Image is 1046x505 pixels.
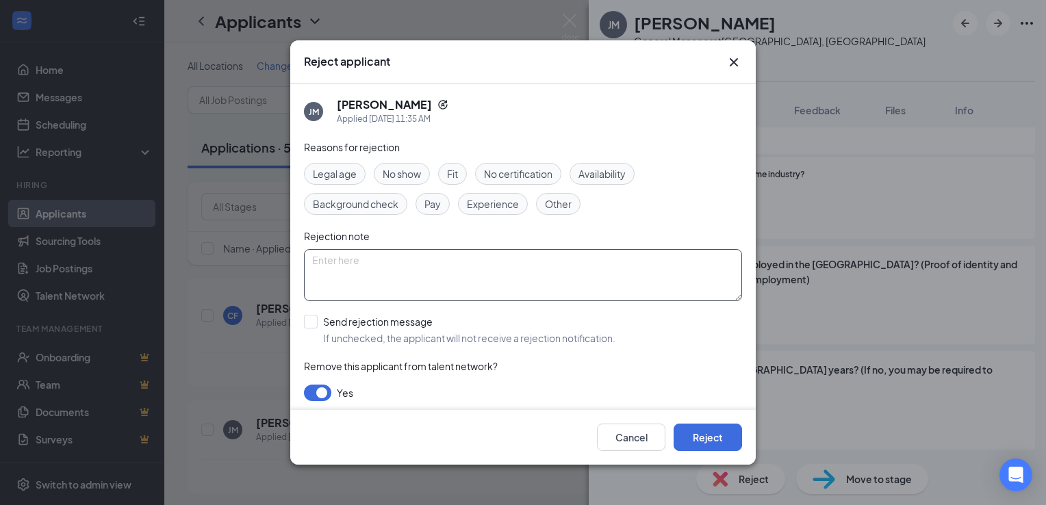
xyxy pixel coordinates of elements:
span: Fit [447,166,458,181]
span: Experience [467,196,519,211]
span: Pay [424,196,441,211]
div: Open Intercom Messenger [999,458,1032,491]
div: JM [309,106,319,118]
svg: Cross [726,54,742,70]
span: Rejection note [304,230,370,242]
span: Remove this applicant from talent network? [304,360,498,372]
h3: Reject applicant [304,54,390,69]
span: Availability [578,166,626,181]
button: Reject [674,424,742,451]
button: Cancel [597,424,665,451]
span: Reasons for rejection [304,141,400,153]
button: Close [726,54,742,70]
span: No certification [484,166,552,181]
svg: Reapply [437,99,448,110]
span: Legal age [313,166,357,181]
div: Applied [DATE] 11:35 AM [337,112,448,126]
span: Other [545,196,572,211]
h5: [PERSON_NAME] [337,97,432,112]
span: Background check [313,196,398,211]
span: Yes [337,385,353,401]
span: No show [383,166,421,181]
